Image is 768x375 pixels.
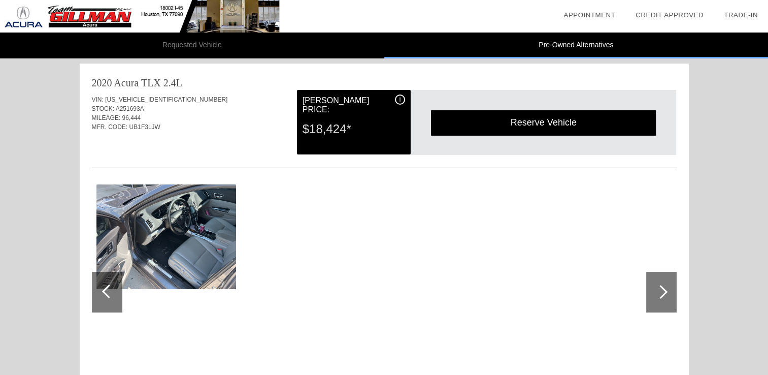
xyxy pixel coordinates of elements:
div: 2.4L [163,76,182,90]
span: [US_VEHICLE_IDENTIFICATION_NUMBER] [105,96,227,103]
span: A251693A [116,105,144,112]
span: STOCK: [92,105,114,112]
span: MILEAGE: [92,114,121,121]
a: Appointment [563,11,615,19]
div: 2020 Acura TLX [92,76,161,90]
div: Reserve Vehicle [431,110,656,135]
a: Credit Approved [636,11,704,19]
div: Quoted on [DATE] 8:44:44 AM [92,138,677,154]
span: UB1F3LJW [129,123,160,131]
div: [PERSON_NAME] Price: [303,95,405,116]
span: 96,444 [122,114,141,121]
span: VIN: [92,96,104,103]
img: 7c503078357e4b06a145d0dd5d31f8fa.jpg [96,184,236,289]
a: Trade-In [724,11,758,19]
span: MFR. CODE: [92,123,128,131]
div: $18,424* [303,116,405,142]
div: i [395,95,405,105]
